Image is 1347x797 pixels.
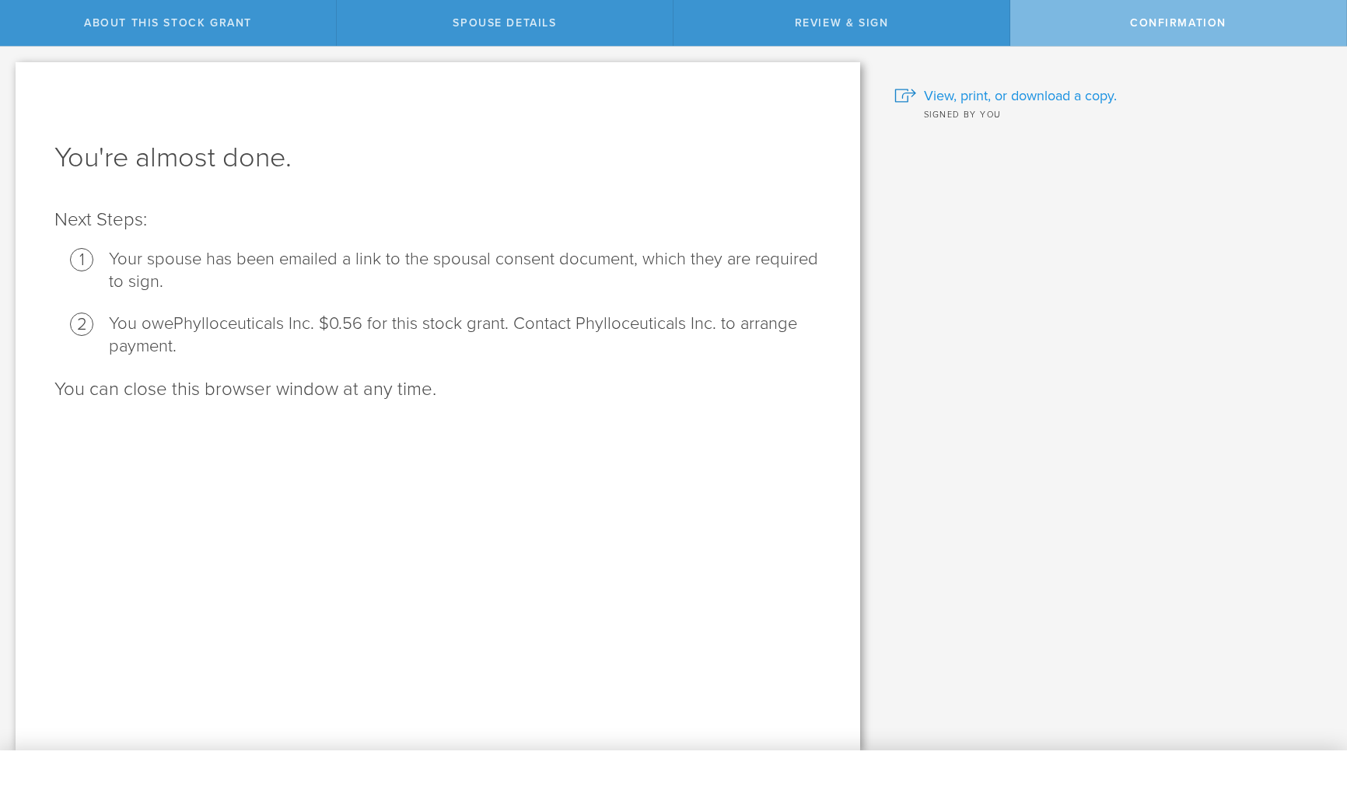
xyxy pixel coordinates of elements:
span: Review & Sign [795,16,889,30]
span: Spouse Details [453,16,556,30]
span: About this stock grant [84,16,252,30]
p: You can close this browser window at any time. [54,377,821,402]
p: Next Steps: [54,208,821,232]
li: Phylloceuticals Inc. $0.56 for this stock grant. Contact Phylloceuticals Inc. to arrange payment. [109,313,821,358]
li: Your spouse has been emailed a link to the spousal consent document, which they are required to s... [109,248,821,293]
span: You owe [109,313,173,334]
span: Confirmation [1130,16,1226,30]
h1: You're almost done. [54,139,821,177]
div: Signed by you [894,106,1324,121]
span: View, print, or download a copy. [924,86,1117,106]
